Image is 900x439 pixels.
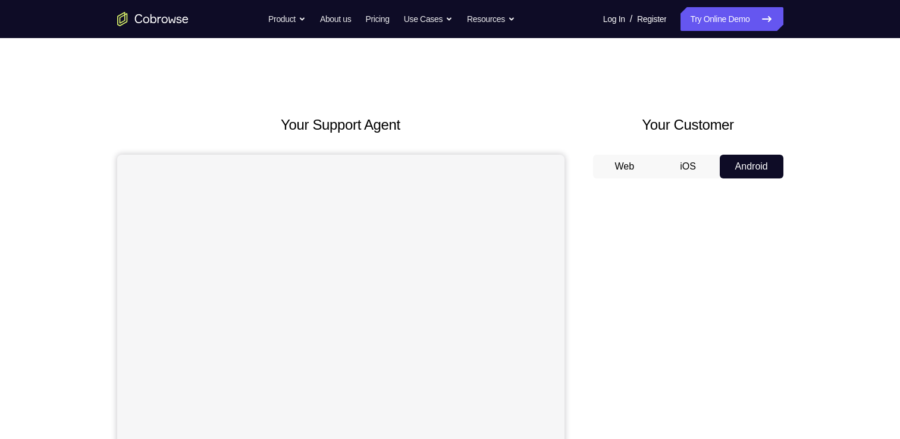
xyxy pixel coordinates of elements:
[630,12,632,26] span: /
[593,155,657,178] button: Web
[404,7,453,31] button: Use Cases
[117,12,189,26] a: Go to the home page
[320,7,351,31] a: About us
[268,7,306,31] button: Product
[365,7,389,31] a: Pricing
[593,114,783,136] h2: Your Customer
[467,7,515,31] button: Resources
[681,7,783,31] a: Try Online Demo
[603,7,625,31] a: Log In
[720,155,783,178] button: Android
[117,114,565,136] h2: Your Support Agent
[637,7,666,31] a: Register
[656,155,720,178] button: iOS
